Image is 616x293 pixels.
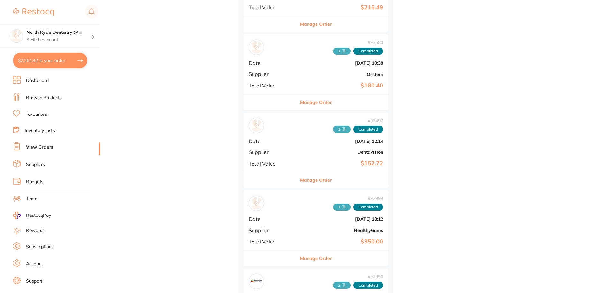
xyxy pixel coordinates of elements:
b: $152.72 [297,160,383,167]
img: Healthware Australia Ridley [250,275,262,288]
b: HealthyGums [297,228,383,233]
a: Budgets [26,179,43,185]
span: Total Value [249,161,292,167]
span: RestocqPay [26,212,51,219]
a: Browse Products [26,95,62,101]
a: Team [26,196,37,202]
span: Supplier [249,227,292,233]
button: $2,261.42 in your order [13,53,87,68]
b: [DATE] 12:14 [297,139,383,144]
b: Osstem [297,72,383,77]
img: North Ryde Dentistry @ Macquarie Park [10,30,23,42]
b: $350.00 [297,238,383,245]
span: Received [333,204,351,211]
span: Total Value [249,83,292,88]
img: Restocq Logo [13,8,54,16]
span: Date [249,60,292,66]
span: Supplier [249,71,292,77]
span: # 92996 [333,274,383,279]
button: Manage Order [300,16,332,32]
img: HealthyGums [250,197,262,209]
b: [DATE] 10:38 [297,60,383,66]
a: RestocqPay [13,212,51,219]
a: Account [26,261,43,267]
h4: North Ryde Dentistry @ Macquarie Park [26,29,91,36]
span: Received [333,48,351,55]
b: Dentavision [297,150,383,155]
b: $180.40 [297,82,383,89]
a: Dashboard [26,78,49,84]
a: Subscriptions [26,244,54,250]
span: Total Value [249,5,292,10]
a: Suppliers [26,161,45,168]
a: Inventory Lists [25,127,55,134]
p: Switch account [26,37,91,43]
span: Date [249,216,292,222]
button: Manage Order [300,172,332,188]
span: # 93580 [333,40,383,45]
b: [DATE] 13:12 [297,216,383,222]
a: Favourites [25,111,47,118]
span: Completed [353,48,383,55]
a: View Orders [26,144,53,151]
img: Osstem [250,41,262,53]
button: Manage Order [300,251,332,266]
a: Restocq Logo [13,5,54,20]
a: Support [26,278,42,285]
a: Rewards [26,227,45,234]
span: Completed [353,282,383,289]
img: RestocqPay [13,212,21,219]
img: Dentavision [250,119,262,132]
span: Received [333,282,351,289]
span: Date [249,138,292,144]
b: $216.49 [297,4,383,11]
button: Manage Order [300,95,332,110]
span: Received [333,126,351,133]
span: Completed [353,204,383,211]
span: Completed [353,126,383,133]
span: # 93492 [333,118,383,123]
span: Supplier [249,149,292,155]
span: # 92999 [333,196,383,201]
span: Total Value [249,239,292,244]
